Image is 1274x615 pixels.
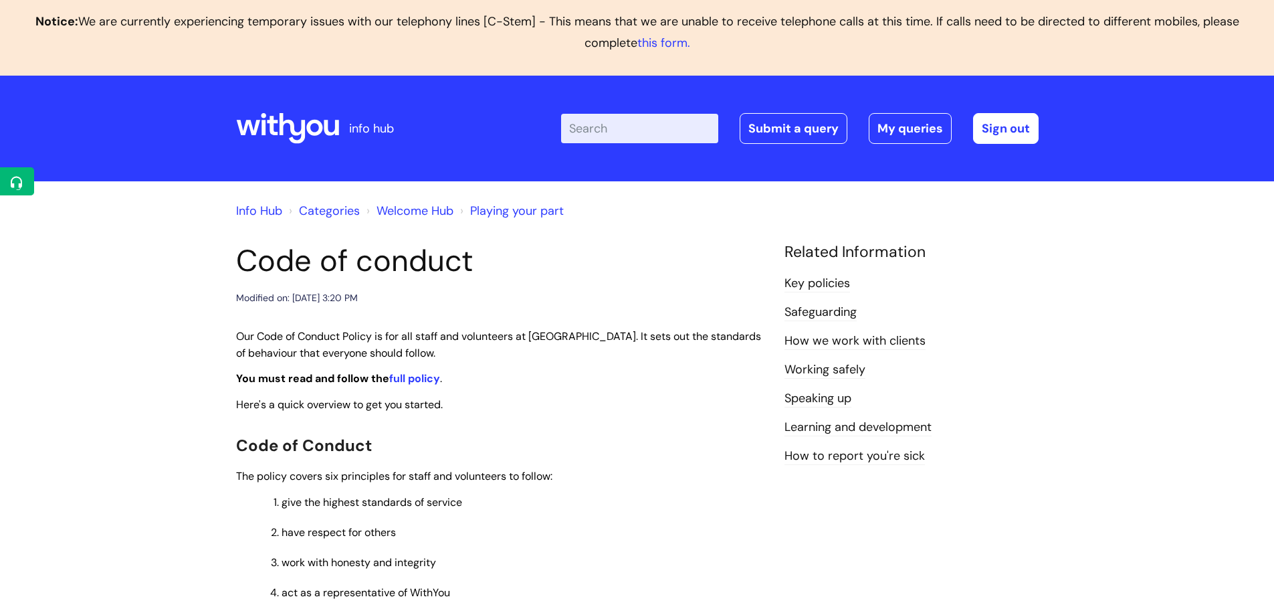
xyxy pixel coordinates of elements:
h1: Code of conduct [236,243,764,279]
span: ct for others [282,525,396,539]
a: Submit a query [740,113,847,144]
a: full policy [389,371,440,385]
a: Welcome Hub [377,203,453,219]
span: work with honesty and integrity [282,555,436,569]
li: Welcome Hub [363,200,453,222]
a: this form. [637,35,690,51]
a: How to report you're sick [784,448,925,465]
span: Here's a quick overview to get you started. [236,398,443,412]
div: | - [561,113,1039,144]
a: My queries [869,113,952,144]
input: Search [561,114,718,143]
div: Modified on: [DATE] 3:20 PM [236,290,358,306]
a: Safeguarding [784,304,857,321]
li: Playing your part [457,200,564,222]
a: Working safely [784,361,865,379]
a: Speaking up [784,390,851,408]
span: The policy covers six principles for staff and volunteers to follow: [236,469,552,483]
h4: Related Information [784,243,1039,262]
p: We are currently experiencing temporary issues with our telephony lines [C-Stem] - This means tha... [11,11,1263,54]
strong: You must read and follow the [236,371,389,385]
a: Categories [299,203,360,219]
a: Sign out [973,113,1039,144]
a: Key policies [784,275,850,292]
span: act as a representative of WithYou [282,586,450,600]
li: Solution home [286,200,360,222]
b: Notice: [35,13,78,29]
a: How we work with clients [784,333,926,350]
a: Info Hub [236,203,282,219]
span: Our Code of Conduct Policy is for all staff and volunteers at [GEOGRAPHIC_DATA]. It sets out the ... [236,329,761,360]
span: Code of Conduct [236,435,372,456]
a: Learning and development [784,419,932,436]
p: info hub [349,118,394,139]
span: give the highest standards of service [282,495,462,509]
a: Playing your part [470,203,564,219]
span: . [236,371,442,385]
span: have respe [282,525,336,539]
